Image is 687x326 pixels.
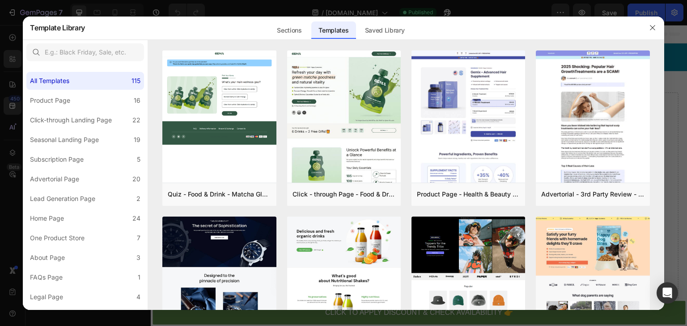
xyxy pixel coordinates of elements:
[30,233,85,243] div: One Product Store
[30,154,84,165] div: Subscription Page
[132,174,140,184] div: 20
[137,233,140,243] div: 7
[136,252,140,263] div: 3
[26,43,144,61] input: E.g.: Black Friday, Sale, etc.
[134,95,140,106] div: 16
[311,21,356,39] div: Templates
[30,193,95,204] div: Lead Generation Page
[174,281,362,294] div: CLICK TO APPLY DISCOUNT & CHECK AVAILABILITY 👉
[10,23,266,42] p: WELLNESS DAILY
[9,67,331,108] h1: 10 Reasons Why NAD+ Is Becoming the #1 Anti-Aging Supplement in [DATE]
[358,21,412,39] div: Saved Library
[132,213,140,224] div: 24
[2,276,535,300] button: &nbsp;CLICK TO APPLY DISCOUNT &amp; CHECK AVAILABILITY 👉
[30,75,69,86] div: All Templates
[657,282,678,304] div: Open Intercom Messenger
[168,189,271,200] div: Quiz - Food & Drink - Matcha Glow Shot
[541,189,644,200] div: Advertorial - 3rd Party Review - The Before Image - Hair Supplement
[30,95,70,106] div: Product Page
[30,174,79,184] div: Advertorial Page
[30,292,63,302] div: Legal Page
[417,189,520,200] div: Product Page - Health & Beauty - Hair Supplement
[30,115,112,125] div: Click-through Landing Page
[30,16,85,39] h2: Template Library
[134,134,140,145] div: 19
[132,115,140,125] div: 22
[30,252,65,263] div: About Page
[136,292,140,302] div: 4
[293,189,395,200] div: Click - through Page - Food & Drink - Matcha Glow Shot
[10,151,331,160] p: By [PERSON_NAME] | [DATE] 11:30 am ET
[138,272,140,283] div: 1
[30,272,63,283] div: FAQs Page
[131,75,140,86] div: 115
[270,21,309,39] div: Sections
[137,154,140,165] div: 5
[162,50,276,145] img: quiz-1.png
[30,213,64,224] div: Home Page
[136,193,140,204] div: 2
[10,115,331,142] p: Doctors, biohackers, and everyday people are calling it the breakthrough your body has been waiti...
[30,134,99,145] div: Seasonal Landing Page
